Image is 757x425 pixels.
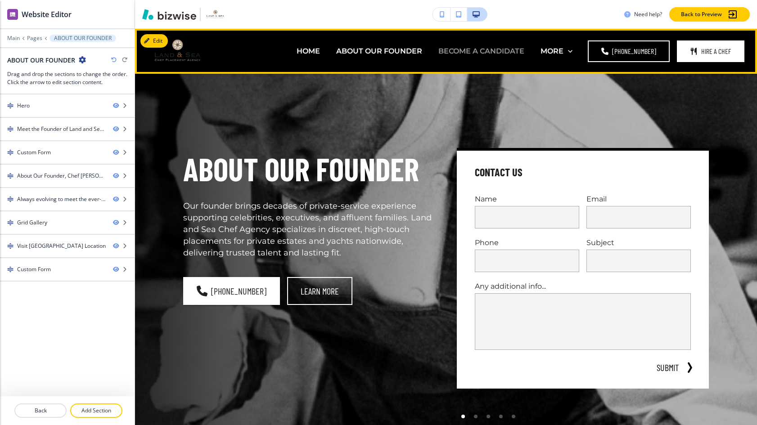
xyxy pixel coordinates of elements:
h2: ABOUT OUR FOUNDER [7,55,75,65]
div: Custom Form [17,148,51,157]
img: Your Logo [204,7,226,22]
div: Custom Form [17,265,51,273]
h2: Website Editor [22,9,72,20]
img: Drag [7,149,14,156]
button: SUBMIT [653,361,682,374]
a: [PHONE_NUMBER] [588,40,670,62]
a: [PHONE_NUMBER] [183,277,280,305]
button: Hire a Chef [677,40,744,62]
img: Drag [7,219,14,226]
img: Drag [7,173,14,179]
p: Back to Preview [681,10,722,18]
h3: Need help? [634,10,662,18]
div: About Our Founder, Chef Jonathan Wilson [17,172,106,180]
p: MORE [541,46,563,56]
button: Learn More [287,277,352,305]
img: editor icon [7,9,18,20]
p: Email [586,194,691,204]
img: Drag [7,196,14,202]
p: Subject [586,237,691,248]
button: ABOUT OUR FOUNDER [50,35,116,42]
h3: Drag and drop the sections to change the order. Click the arrow to edit section content. [7,70,127,86]
h1: About Our Founder [183,148,435,190]
p: Phone [475,237,579,248]
img: Drag [7,266,14,273]
p: Our founder brings decades of private‑service experience supporting celebrities, executives, and ... [183,201,435,259]
p: Back [15,407,66,415]
button: Pages [27,35,42,41]
button: Back [14,403,67,418]
p: HOME [297,46,320,56]
div: Grid Gallery [17,219,47,227]
img: Land and Sea Chef Agency [149,32,205,70]
img: Drag [7,103,14,109]
p: BECOME A CANDIDATE [438,46,524,56]
button: Back to Preview [669,7,750,22]
button: Main [7,35,20,41]
img: Bizwise Logo [142,9,196,20]
img: Drag [7,243,14,249]
button: Add Section [70,403,122,418]
div: Hero [17,102,30,110]
img: Drag [7,126,14,132]
h4: Contact Us [475,165,523,179]
div: Meet the Founder of Land and Sea Chef Agency in Alpharetta, GA [17,125,106,133]
button: Edit [140,34,168,48]
div: Visit Our Delray Beach Location [17,242,106,250]
p: ABOUT OUR FOUNDER [336,46,422,56]
div: Always evolving to meet the ever-changing needs of our clients [17,195,106,203]
p: Add Section [71,407,122,415]
p: Any additional info... [475,281,691,291]
p: Name [475,194,579,204]
p: ABOUT OUR FOUNDER [54,35,112,41]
